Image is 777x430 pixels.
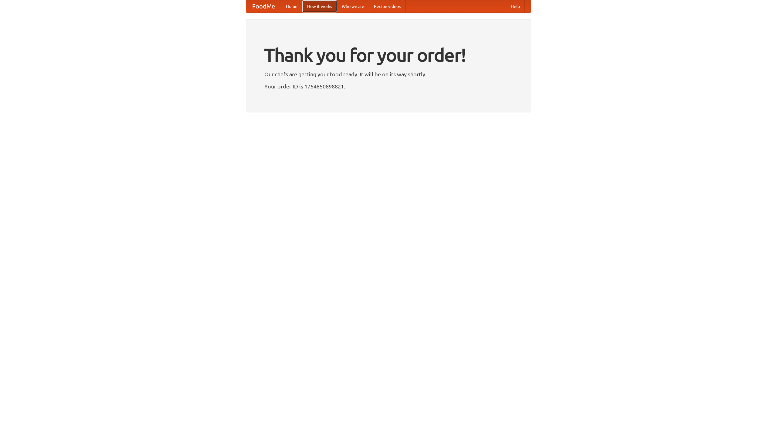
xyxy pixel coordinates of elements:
[264,82,513,91] p: Your order ID is 1754850898821.
[337,0,369,12] a: Who we are
[506,0,525,12] a: Help
[264,40,513,70] h1: Thank you for your order!
[246,0,281,12] a: FoodMe
[281,0,302,12] a: Home
[302,0,337,12] a: How it works
[369,0,405,12] a: Recipe videos
[264,70,513,79] p: Our chefs are getting your food ready. It will be on its way shortly.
